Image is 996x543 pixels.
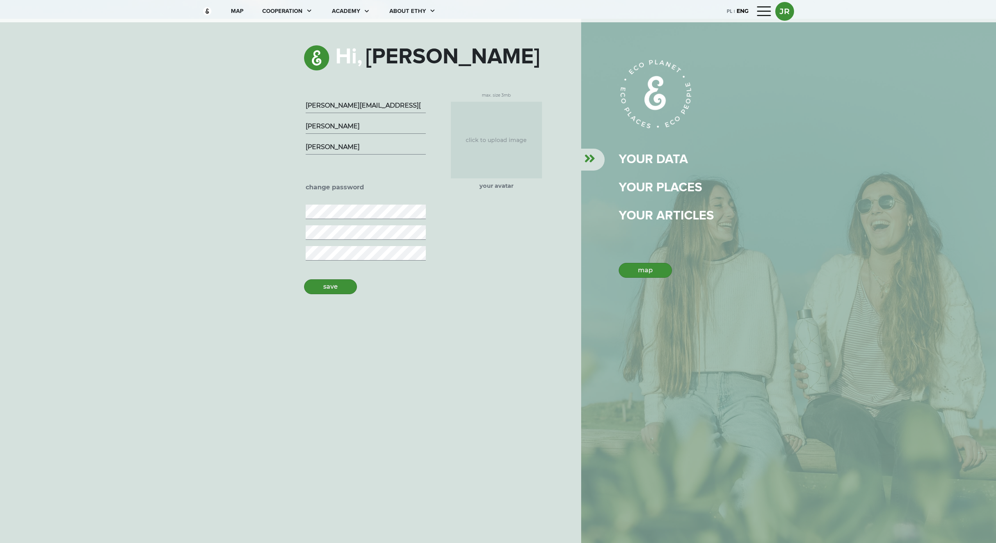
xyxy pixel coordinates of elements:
[619,178,702,197] div: YOUR PLACES
[335,41,362,74] span: Hi,
[619,150,688,169] div: your data
[482,92,511,99] div: max. size 3mb
[619,263,672,278] button: map
[619,207,714,225] div: Your articles
[775,2,794,21] button: JR
[306,173,426,192] div: change password
[479,182,513,190] div: your avatar
[306,140,426,155] input: last name
[306,119,426,134] input: first name
[304,45,329,70] img: logo_e.png
[262,7,303,16] div: cooperation
[727,7,732,15] div: PL
[732,8,737,15] div: |
[231,7,243,16] div: map
[306,99,426,113] input: e-mail
[304,279,357,294] button: save
[332,7,360,16] div: academy
[202,6,212,16] img: ethy-logo
[389,7,426,16] div: About ethy
[737,7,749,15] div: ENG
[366,41,540,74] span: [PERSON_NAME]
